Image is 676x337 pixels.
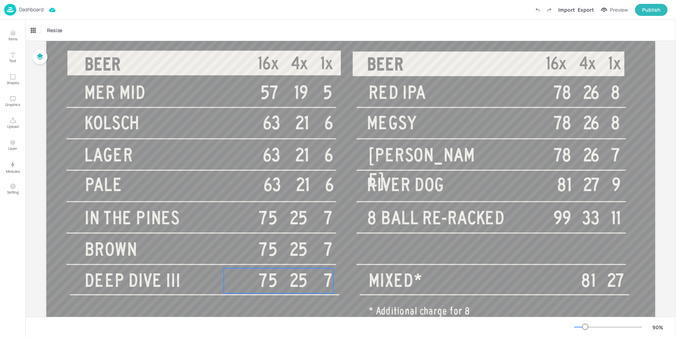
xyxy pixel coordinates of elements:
span: 81 27 [581,271,625,291]
div: Publish [642,6,660,14]
span: MEGSY [367,113,417,133]
img: logo-86c26b7e.jpg [4,4,16,16]
div: 90 % [649,324,666,331]
span: 75 25 7 [258,208,333,228]
span: 16x 4x 1x [258,54,333,73]
span: TAKEAWAYS [268,2,433,45]
span: 99 33 11 [553,208,621,228]
span: 63 21 6 [263,145,333,165]
span: * Additional charge for 8 Ball [368,306,470,331]
span: MIXED* [368,271,422,291]
span: RED IPA [368,83,426,103]
span: BEER [367,55,403,74]
label: Redo (Ctrl + Y) [543,4,555,16]
span: LAGER [84,145,133,165]
span: BEER [84,55,121,74]
span: 78 26 8 [553,83,620,103]
span: 75 25 7 [258,240,333,260]
span: 78 26 8 [553,113,620,133]
button: Publish [635,4,668,16]
span: 75 25 7 [258,271,333,291]
span: 63 21 6 [263,113,333,133]
button: Preview [597,5,632,15]
div: Export [578,6,594,13]
span: IN THE PINES [84,208,180,228]
div: Import [558,6,575,13]
span: 57 19 5 [260,83,333,103]
span: RIVER DOG [367,175,444,195]
span: MER MID [84,83,145,103]
span: PALE [85,175,122,195]
span: 63 21 6 [263,175,333,195]
span: 16x 4x 1x [546,54,621,73]
label: Undo (Ctrl + Z) [531,4,543,16]
span: Resize [46,26,64,34]
span: [PERSON_NAME] [368,145,475,190]
span: 81 27 9 [557,175,620,195]
span: 78 26 7 [553,145,620,165]
div: Preview [610,6,628,14]
span: BROWN [84,240,137,260]
span: 8 BALL RE-RACKED [367,208,505,228]
p: Dashboard [19,7,43,12]
span: KOLSCH [84,113,139,133]
span: DEEP DIVE III [84,271,181,291]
